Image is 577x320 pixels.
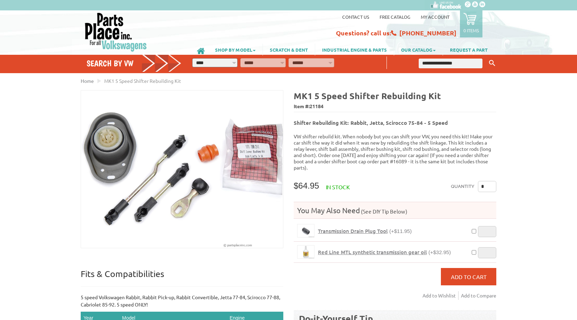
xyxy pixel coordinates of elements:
span: Item #: [294,102,496,112]
a: My Account [421,14,450,20]
h4: You May Also Need [294,206,496,215]
p: VW shifter rebuild kit. When nobody but you can shift your VW, you need this kit! Make your car s... [294,133,496,171]
img: Parts Place Inc! [84,12,148,52]
a: Home [81,78,94,84]
a: OUR CATALOG [394,44,443,55]
a: Contact us [342,14,369,20]
a: SHOP BY MODEL [208,44,263,55]
p: 0 items [463,27,479,33]
img: MK1 5 Speed Shifter Rebuilding Kit [81,90,283,248]
span: 21184 [310,103,323,109]
span: MK1 5 Speed Shifter Rebuilding Kit [104,78,181,84]
a: SCRATCH & DENT [263,44,315,55]
span: Red Line MTL synthetic transmission gear oil [318,249,427,256]
span: (+$32.95) [428,249,451,255]
a: Transmission Drain Plug Tool(+$11.95) [318,228,412,234]
button: Add to Cart [441,268,496,285]
span: $64.95 [294,181,319,190]
span: (+$11.95) [389,228,412,234]
a: Free Catalog [380,14,410,20]
a: Add to Wishlist [423,291,459,300]
span: Transmission Drain Plug Tool [318,227,388,234]
img: Transmission Drain Plug Tool [298,224,314,237]
a: REQUEST A PART [443,44,495,55]
b: MK1 5 Speed Shifter Rebuilding Kit [294,90,441,101]
p: 5 speed Volkswagen Rabbit, Rabbit Pick-up, Rabbit Convertible, Jetta 77-84, Scirocco 77-88, Cabri... [81,294,283,308]
b: Shifter Rebuilding Kit: Rabbit, Jetta, Scirocco 75-84 - 5 Speed [294,119,448,126]
p: Fits & Compatibilities [81,268,283,287]
label: Quantity [451,181,474,192]
span: Add to Cart [451,273,487,280]
a: Red Line MTL synthetic transmission gear oil(+$32.95) [318,249,451,256]
a: 0 items [460,10,482,37]
span: In stock [326,183,350,190]
button: Keyword Search [487,58,497,69]
a: INDUSTRIAL ENGINE & PARTS [315,44,394,55]
h4: Search by VW [87,58,181,68]
span: (See DIY Tip Below) [360,208,407,215]
a: Add to Compare [461,291,496,300]
img: Red Line MTL synthetic transmission gear oil [298,245,314,258]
